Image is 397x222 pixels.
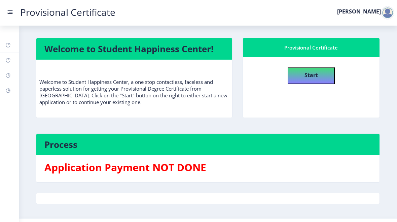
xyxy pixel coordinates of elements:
div: Provisional Certificate [251,43,371,52]
p: Welcome to Student Happiness Center, a one stop contactless, faceless and paperless solution for ... [39,65,229,105]
a: Provisional Certificate [13,9,122,16]
h4: Welcome to Student Happiness Center! [44,43,224,54]
h3: Application Payment NOT DONE [44,161,371,174]
button: Start [288,67,335,84]
h4: Process [44,139,371,150]
b: Start [304,71,318,79]
label: [PERSON_NAME] [337,9,381,14]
